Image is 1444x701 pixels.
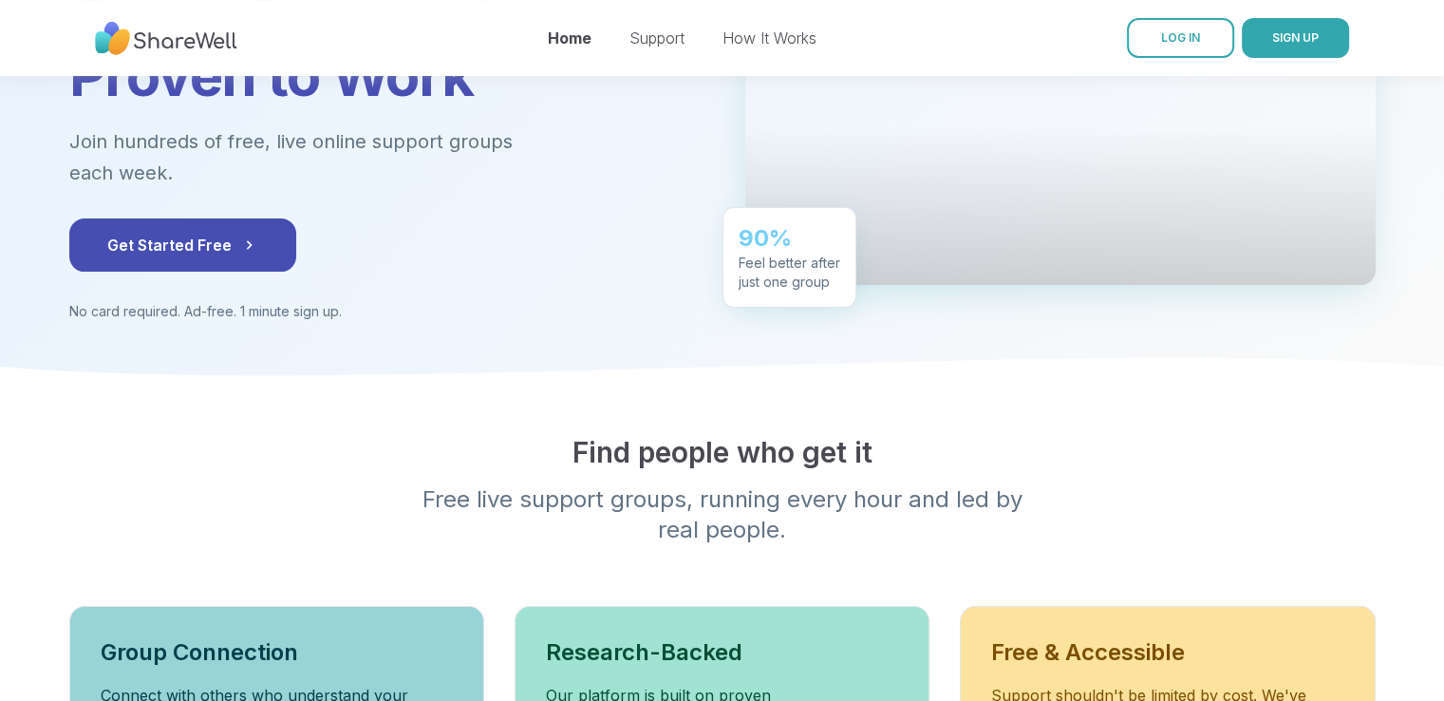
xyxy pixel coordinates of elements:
[107,234,258,256] span: Get Started Free
[739,223,840,254] div: 90%
[69,302,700,321] p: No card required. Ad-free. 1 minute sign up.
[739,254,840,292] div: Feel better after just one group
[1127,18,1234,58] a: LOG IN
[629,28,684,47] a: Support
[95,12,237,65] img: ShareWell Nav Logo
[101,637,453,668] h3: Group Connection
[69,435,1376,469] h2: Find people who get it
[548,28,591,47] a: Home
[722,28,816,47] a: How It Works
[358,484,1087,545] p: Free live support groups, running every hour and led by real people.
[1242,18,1349,58] button: SIGN UP
[991,637,1343,668] h3: Free & Accessible
[69,218,296,272] button: Get Started Free
[546,637,898,668] h3: Research-Backed
[69,126,616,188] p: Join hundreds of free, live online support groups each week.
[1161,30,1200,45] span: LOG IN
[1272,30,1319,45] span: SIGN UP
